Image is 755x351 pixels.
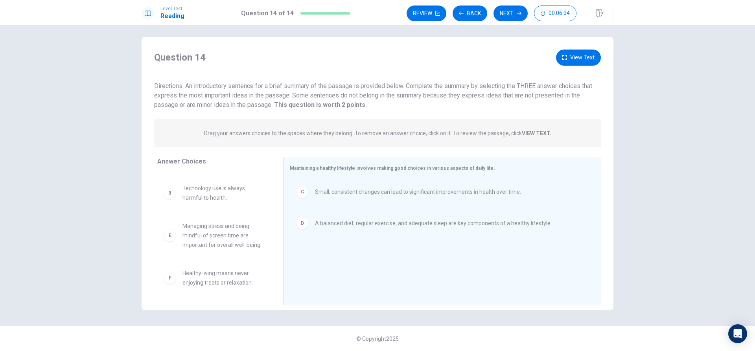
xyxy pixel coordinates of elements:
[290,211,588,236] div: DA balanced diet, regular exercise, and adequate sleep are key components of a healthy lifestyle.
[549,10,570,17] span: 00:06:34
[157,177,271,209] div: BTechnology use is always harmful to health.
[164,187,176,199] div: B
[182,268,264,287] span: Healthy living means never enjoying treats or relaxation.
[556,50,601,66] button: View Text
[160,11,184,21] h1: Reading
[182,221,264,250] span: Managing stress and being mindful of screen time are important for overall well-being.
[522,130,551,136] strong: VIEW TEXT.
[154,51,206,64] h4: Question 14
[728,324,747,343] div: Open Intercom Messenger
[315,219,552,228] span: A balanced diet, regular exercise, and adequate sleep are key components of a healthy lifestyle.
[241,9,294,18] h1: Question 14 of 14
[494,6,528,21] button: Next
[534,6,576,21] button: 00:06:34
[315,187,521,197] span: Small, consistent changes can lead to significant improvements in health over time.
[204,130,551,136] p: Drag your answers choices to the spaces where they belong. To remove an answer choice, click on i...
[356,336,399,342] span: © Copyright 2025
[182,184,264,202] span: Technology use is always harmful to health.
[164,272,176,284] div: F
[273,101,367,108] strong: This question is worth 2 points.
[160,6,184,11] span: Level Test
[453,6,487,21] button: Back
[296,217,309,230] div: D
[407,6,446,21] button: Review
[296,186,309,198] div: C
[290,179,588,204] div: CSmall, consistent changes can lead to significant improvements in health over time.
[157,262,271,294] div: FHealthy living means never enjoying treats or relaxation.
[157,158,206,165] span: Answer Choices
[164,229,176,242] div: E
[290,165,495,171] span: Maintaining a healthy lifestyle involves making good choices in various aspects of daily life.
[157,215,271,256] div: EManaging stress and being mindful of screen time are important for overall well-being.
[154,82,592,108] span: Directions: An introductory sentence for a brief summary of the passage is provided below. Comple...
